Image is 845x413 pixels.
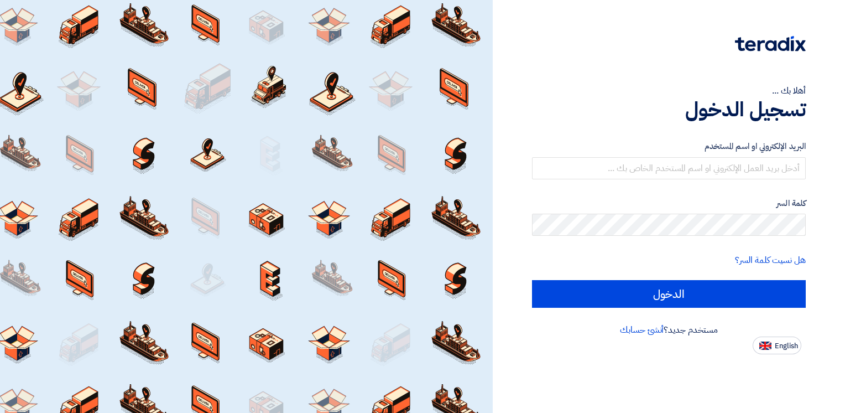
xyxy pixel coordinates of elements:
[753,337,801,354] button: English
[735,36,806,51] img: Teradix logo
[532,323,806,337] div: مستخدم جديد؟
[532,157,806,179] input: أدخل بريد العمل الإلكتروني او اسم المستخدم الخاص بك ...
[775,342,798,350] span: English
[532,140,806,153] label: البريد الإلكتروني او اسم المستخدم
[532,197,806,210] label: كلمة السر
[532,84,806,97] div: أهلا بك ...
[532,97,806,122] h1: تسجيل الدخول
[759,342,771,350] img: en-US.png
[735,254,806,267] a: هل نسيت كلمة السر؟
[532,280,806,308] input: الدخول
[620,323,664,337] a: أنشئ حسابك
